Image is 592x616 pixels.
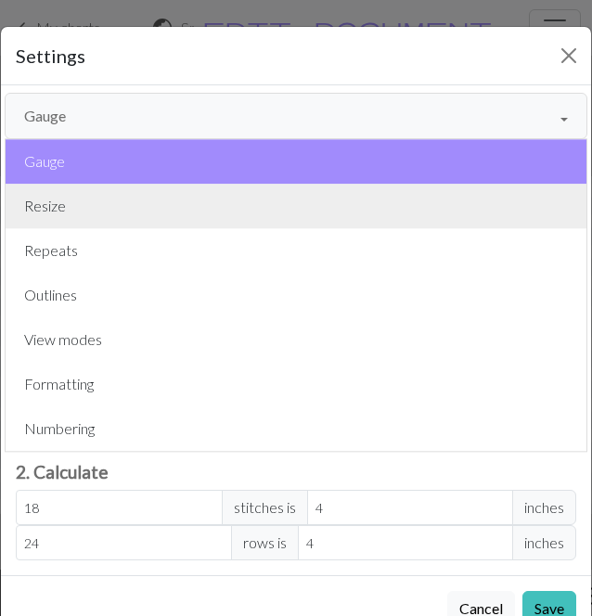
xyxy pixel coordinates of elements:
[5,93,587,139] button: Gauge
[554,41,584,71] button: Close
[16,461,576,482] h3: 2. Calculate
[512,525,576,560] span: inches
[231,525,299,560] span: rows is
[512,490,576,525] span: inches
[6,228,586,273] button: Repeats
[16,42,85,70] h5: Settings
[6,362,586,406] button: Formatting
[6,184,586,228] button: Resize
[6,273,586,317] button: Outlines
[6,317,586,362] button: View modes
[6,139,586,184] button: Gauge
[222,490,308,525] span: stitches is
[6,406,586,451] button: Numbering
